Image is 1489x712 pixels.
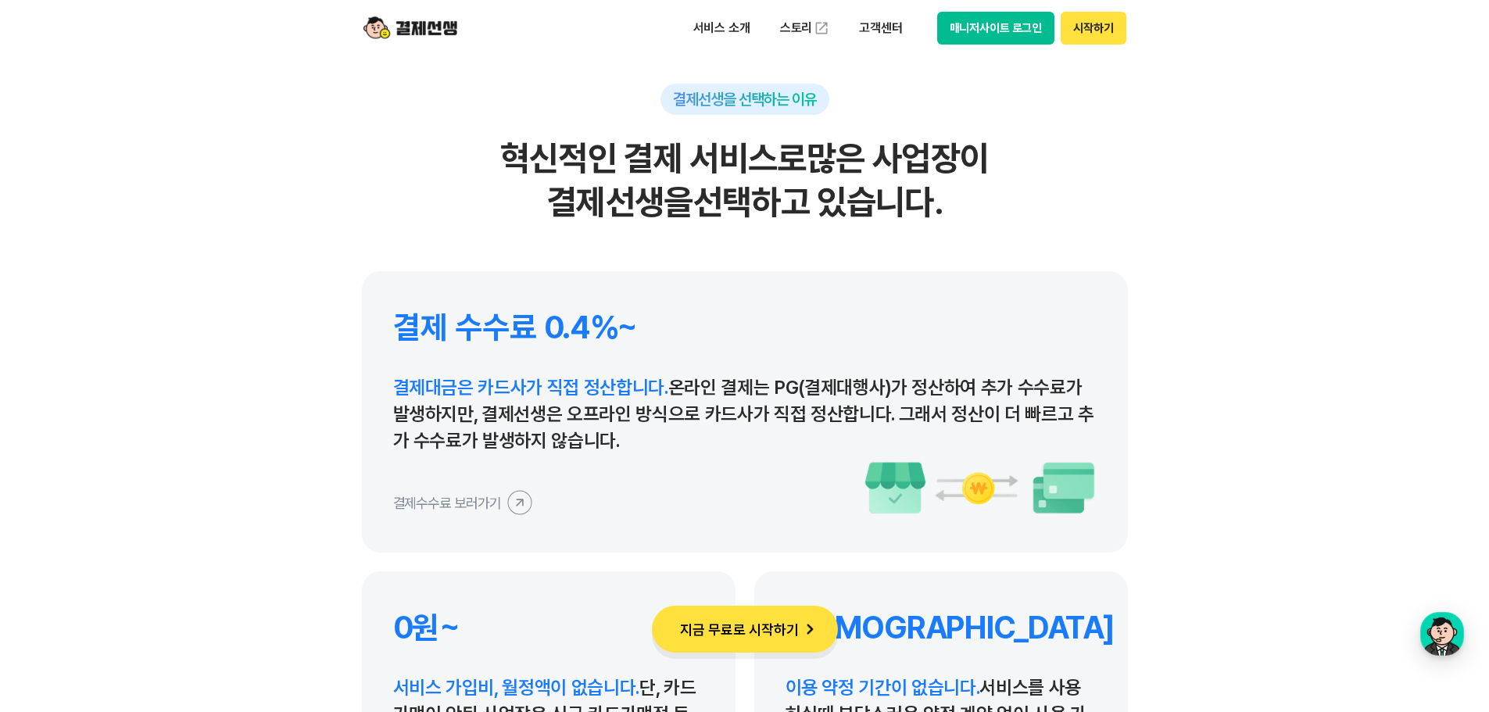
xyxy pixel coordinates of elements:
a: 스토리 [769,13,841,44]
img: 화살표 아이콘 [799,618,821,640]
h4: [DEMOGRAPHIC_DATA] [786,609,1097,646]
h4: 결제 수수료 0.4%~ [393,309,1097,346]
p: 온라인 결제는 PG(결제대행사)가 정산하여 추가 수수료가 발생하지만, 결제선생은 오프라인 방식으로 카드사가 직접 정산합니다. 그래서 정산이 더 빠르고 추가 수수료가 발생하지 ... [393,374,1097,454]
h2: 혁신적인 결제 서비스로 많은 사업장이 결제선생을 선택하고 있습니다. [362,137,1128,224]
span: 홈 [49,519,59,531]
a: 대화 [103,496,202,535]
button: 결제수수료 보러가기 [393,490,532,515]
span: 서비스 가입비, 월정액이 없습니다. [393,676,640,699]
p: 서비스 소개 [682,14,761,42]
h4: 0원~ [393,609,704,646]
span: 대화 [143,520,162,532]
p: 고객센터 [848,14,913,42]
img: 수수료 이미지 [864,460,1097,515]
img: 외부 도메인 오픈 [814,20,829,36]
span: 이용 약정 기간이 없습니다. [786,676,980,699]
img: logo [363,13,457,43]
button: 지금 무료로 시작하기 [652,606,838,653]
button: 매니저사이트 로그인 [937,12,1055,45]
a: 홈 [5,496,103,535]
span: 결제선생을 선택하는 이유 [673,90,817,109]
button: 시작하기 [1061,12,1126,45]
a: 설정 [202,496,300,535]
span: 결제대금은 카드사가 직접 정산합니다. [393,376,668,399]
span: 설정 [242,519,260,531]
